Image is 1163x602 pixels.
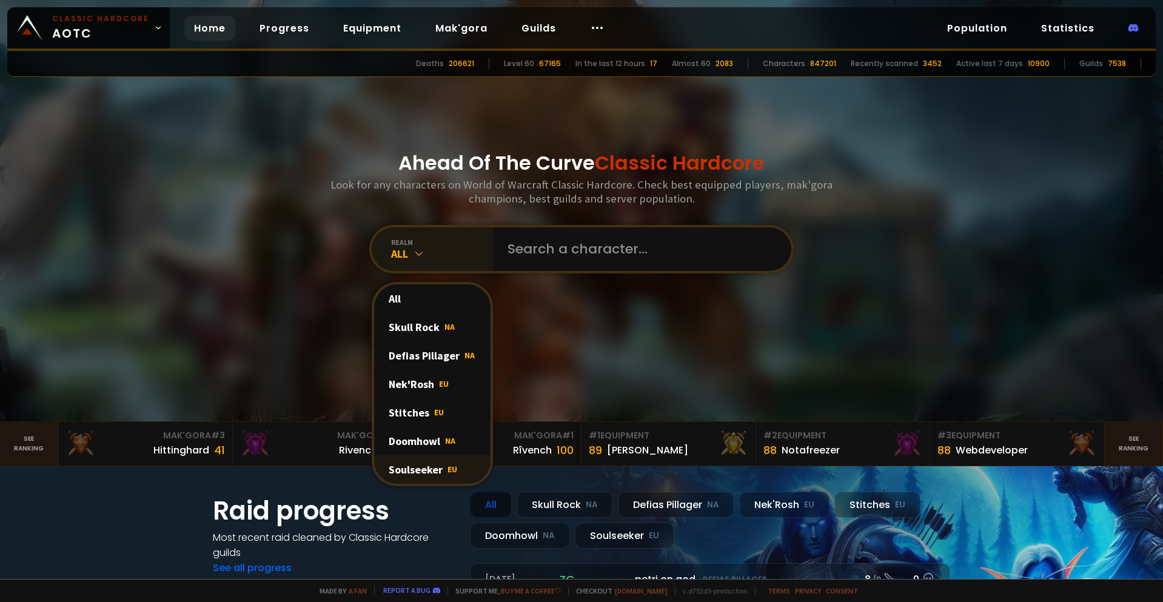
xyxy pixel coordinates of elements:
[407,422,581,466] a: Mak'Gora#1Rîvench100
[937,429,951,441] span: # 3
[464,350,475,361] span: NA
[1105,422,1163,466] a: Seeranking
[501,586,561,595] a: Buy me a coffee
[449,58,474,69] div: 206621
[240,429,400,442] div: Mak'Gora
[374,313,491,341] div: Skull Rock
[834,492,920,518] div: Stitches
[349,586,367,595] a: a fan
[826,586,858,595] a: Consent
[213,561,292,575] a: See all progress
[615,586,668,595] a: [DOMAIN_NAME]
[763,442,777,458] div: 88
[414,429,574,442] div: Mak'Gora
[607,443,688,458] div: [PERSON_NAME]
[52,13,149,24] small: Classic Hardcore
[804,499,814,511] small: EU
[937,16,1017,41] a: Population
[504,58,534,69] div: Level 60
[937,429,1097,442] div: Equipment
[426,16,497,41] a: Mak'gora
[233,422,407,466] a: Mak'Gora#2Rivench100
[895,499,905,511] small: EU
[650,58,657,69] div: 17
[447,586,561,595] span: Support me,
[383,586,431,595] a: Report a bug
[581,422,756,466] a: #1Equipment89[PERSON_NAME]
[512,16,566,41] a: Guilds
[444,321,455,332] span: NA
[153,443,209,458] div: Hittinghard
[937,442,951,458] div: 88
[214,442,225,458] div: 41
[333,16,411,41] a: Equipment
[575,523,674,549] div: Soulseeker
[539,58,561,69] div: 67165
[956,58,1023,69] div: Active last 7 days
[7,7,170,48] a: Classic HardcoreAOTC
[65,429,225,442] div: Mak'Gora
[707,499,719,511] small: NA
[398,149,765,178] h1: Ahead Of The Curve
[557,442,574,458] div: 100
[184,16,235,41] a: Home
[434,407,444,418] span: EU
[374,370,491,398] div: Nek'Rosh
[339,443,377,458] div: Rivench
[470,523,570,549] div: Doomhowl
[763,429,923,442] div: Equipment
[439,378,449,389] span: EU
[416,58,444,69] div: Deaths
[470,492,512,518] div: All
[672,58,711,69] div: Almost 60
[374,284,491,313] div: All
[500,227,777,271] input: Search a character...
[447,464,457,475] span: EU
[589,442,602,458] div: 89
[374,341,491,370] div: Defias Pillager
[595,149,765,176] span: Classic Hardcore
[649,530,659,542] small: EU
[374,427,491,455] div: Doomhowl
[568,586,668,595] span: Checkout
[930,422,1105,466] a: #3Equipment88Webdeveloper
[1031,16,1104,41] a: Statistics
[374,455,491,484] div: Soulseeker
[851,58,918,69] div: Recently scanned
[470,563,950,595] a: [DATE]zgpetri on godDefias Pillager8 /90
[763,429,777,441] span: # 2
[768,586,790,595] a: Terms
[956,443,1028,458] div: Webdeveloper
[1108,58,1126,69] div: 7538
[326,178,837,206] h3: Look for any characters on World of Warcraft Classic Hardcore. Check best equipped players, mak'g...
[391,247,493,261] div: All
[445,435,455,446] span: NA
[589,429,600,441] span: # 1
[589,429,748,442] div: Equipment
[52,13,149,42] span: AOTC
[782,443,840,458] div: Notafreezer
[675,586,748,595] span: v. d752d5 - production
[575,58,645,69] div: In the last 12 hours
[923,58,942,69] div: 3452
[618,492,734,518] div: Defias Pillager
[213,492,455,530] h1: Raid progress
[716,58,733,69] div: 2083
[391,238,493,247] div: realm
[374,398,491,427] div: Stitches
[213,530,455,560] h4: Most recent raid cleaned by Classic Hardcore guilds
[517,492,613,518] div: Skull Rock
[543,530,555,542] small: NA
[1028,58,1050,69] div: 10900
[562,429,574,441] span: # 1
[312,586,367,595] span: Made by
[795,586,821,595] a: Privacy
[810,58,836,69] div: 847201
[1079,58,1103,69] div: Guilds
[763,58,805,69] div: Characters
[756,422,931,466] a: #2Equipment88Notafreezer
[513,443,552,458] div: Rîvench
[58,422,233,466] a: Mak'Gora#3Hittinghard41
[250,16,319,41] a: Progress
[739,492,830,518] div: Nek'Rosh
